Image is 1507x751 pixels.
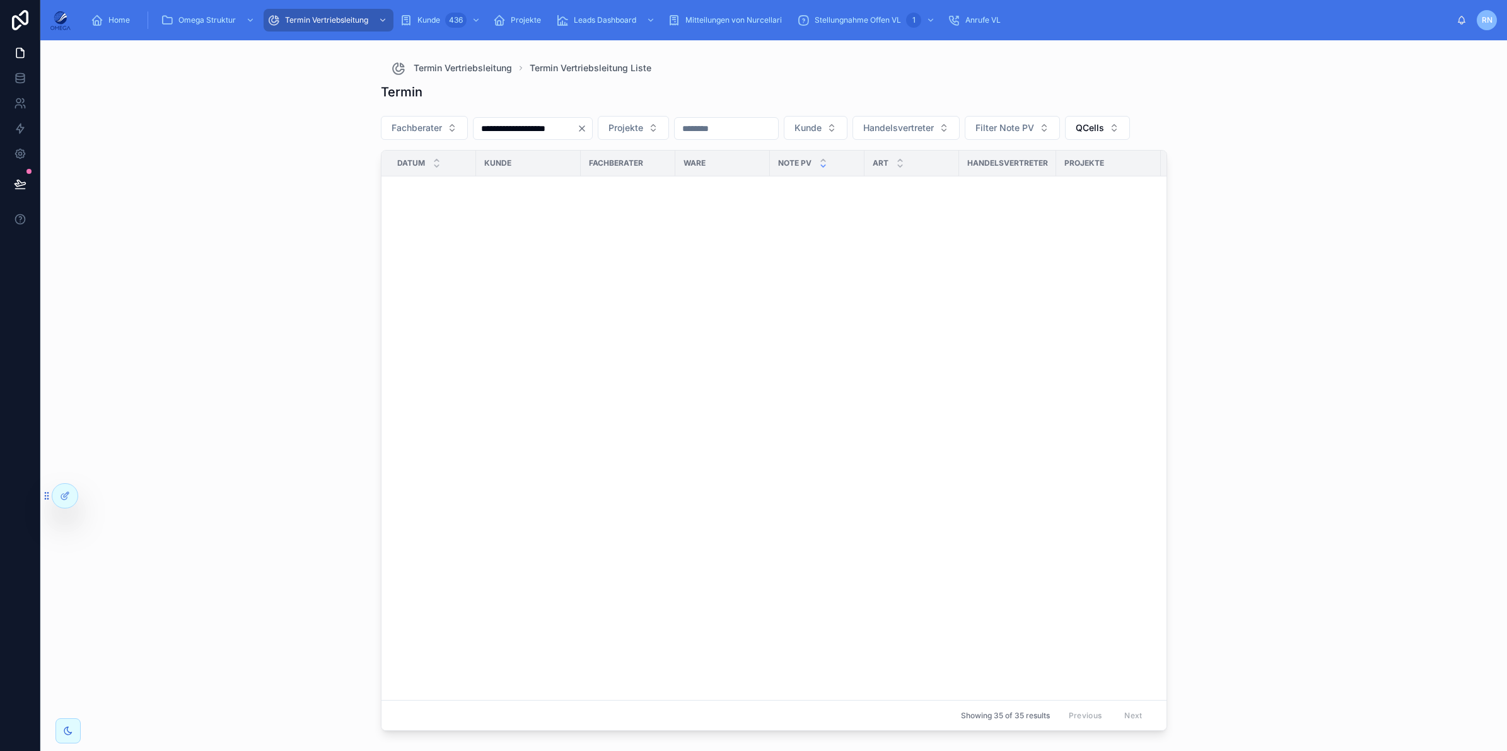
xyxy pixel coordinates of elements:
span: Art [873,158,888,168]
button: Clear [577,123,592,134]
a: Termin Vertriebsleitung Liste [530,62,651,74]
span: Projekte [608,122,643,134]
span: Kunde [484,158,511,168]
span: Filter Note PV [975,122,1034,134]
button: Select Button [965,116,1060,140]
span: Kunde [417,15,440,25]
a: Stellungnahme Offen VL1 [793,9,941,32]
span: Handelsvertreter [863,122,934,134]
a: Anrufe VL [944,9,1010,32]
span: Ware [684,158,706,168]
span: Datum [397,158,425,168]
span: Showing 35 of 35 results [961,711,1050,721]
span: Handelsvertreter [967,158,1048,168]
span: Stellungnahme Offen VL [815,15,901,25]
span: Termin Vertriebsleitung [285,15,368,25]
button: Select Button [1065,116,1130,140]
div: scrollable content [81,6,1457,34]
button: Select Button [381,116,468,140]
span: Projekte [511,15,541,25]
span: Fachberater [392,122,442,134]
span: Kunde [794,122,822,134]
span: Note PV [778,158,812,168]
a: Termin Vertriebsleitung [391,60,512,76]
span: RN [1482,15,1492,25]
a: Leads Dashboard [552,9,661,32]
span: Termin Vertriebsleitung [414,62,512,74]
h1: Termin [381,83,422,101]
span: Anrufe VL [965,15,1001,25]
a: Kunde436 [396,9,487,32]
a: Mitteilungen von Nurcellari [664,9,791,32]
button: Select Button [784,116,847,140]
div: 1 [906,13,921,28]
span: Fachberater [589,158,643,168]
div: 436 [445,13,467,28]
a: Omega Struktur [157,9,261,32]
a: Termin Vertriebsleitung [264,9,393,32]
span: Leads Dashboard [574,15,636,25]
span: Home [108,15,130,25]
a: Home [87,9,139,32]
span: QCells [1076,122,1104,134]
a: Projekte [489,9,550,32]
span: Mitteilungen von Nurcellari [685,15,782,25]
span: Projekte [1064,158,1104,168]
img: App logo [50,10,71,30]
button: Select Button [598,116,669,140]
span: Omega Struktur [178,15,236,25]
button: Select Button [852,116,960,140]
